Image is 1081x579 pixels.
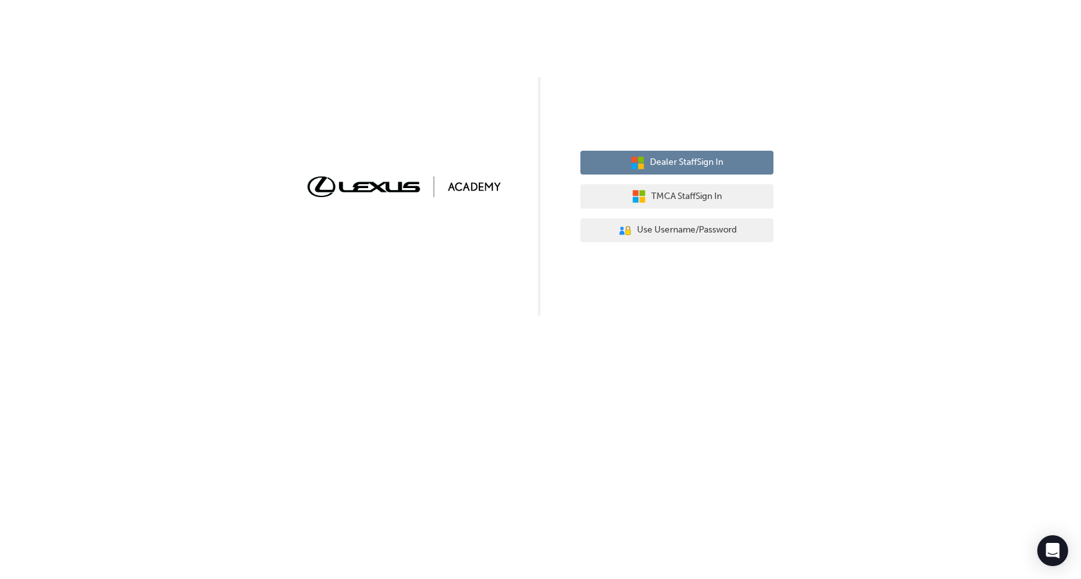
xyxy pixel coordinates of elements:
span: Dealer Staff Sign In [650,155,723,170]
button: TMCA StaffSign In [580,184,773,209]
div: Open Intercom Messenger [1037,535,1068,566]
img: Trak [308,176,501,196]
span: Use Username/Password [637,223,737,238]
button: Use Username/Password [580,218,773,243]
span: TMCA Staff Sign In [651,189,722,204]
button: Dealer StaffSign In [580,151,773,175]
